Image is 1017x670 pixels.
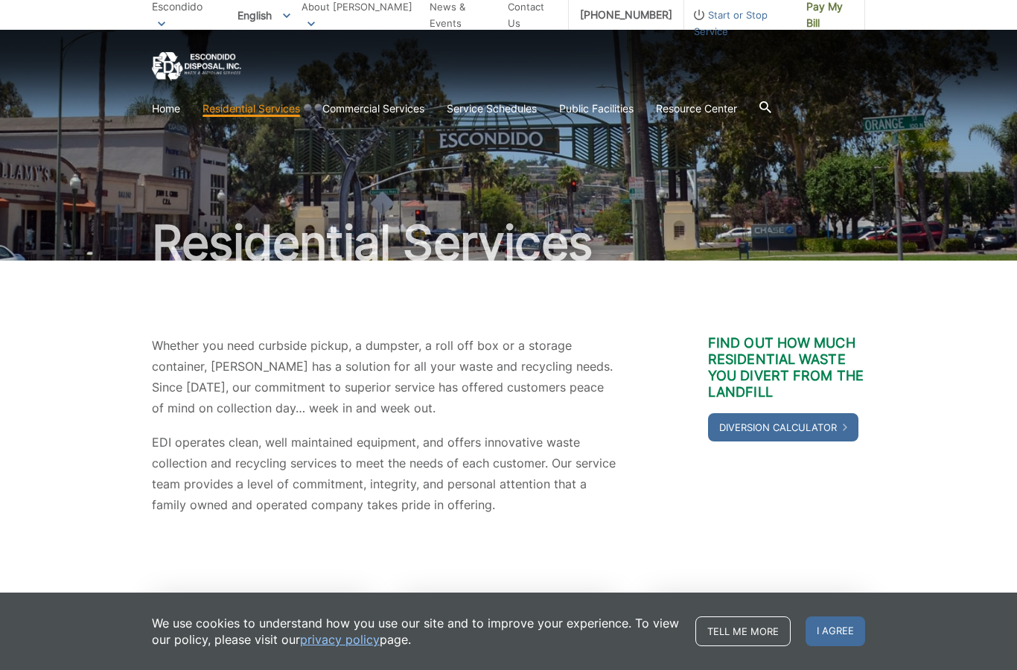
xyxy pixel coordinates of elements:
[203,100,300,117] a: Residential Services
[695,616,791,646] a: Tell me more
[300,631,380,648] a: privacy policy
[152,615,680,648] p: We use cookies to understand how you use our site and to improve your experience. To view our pol...
[322,100,424,117] a: Commercial Services
[152,335,618,418] p: Whether you need curbside pickup, a dumpster, a roll off box or a storage container, [PERSON_NAME...
[806,616,865,646] span: I agree
[708,335,865,401] h3: Find out how much residential waste you divert from the landfill
[447,100,537,117] a: Service Schedules
[656,100,737,117] a: Resource Center
[152,52,241,81] a: EDCD logo. Return to the homepage.
[152,432,618,515] p: EDI operates clean, well maintained equipment, and offers innovative waste collection and recycli...
[152,100,180,117] a: Home
[226,3,302,28] span: English
[152,219,865,267] h1: Residential Services
[559,100,634,117] a: Public Facilities
[708,413,858,441] a: Diversion Calculator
